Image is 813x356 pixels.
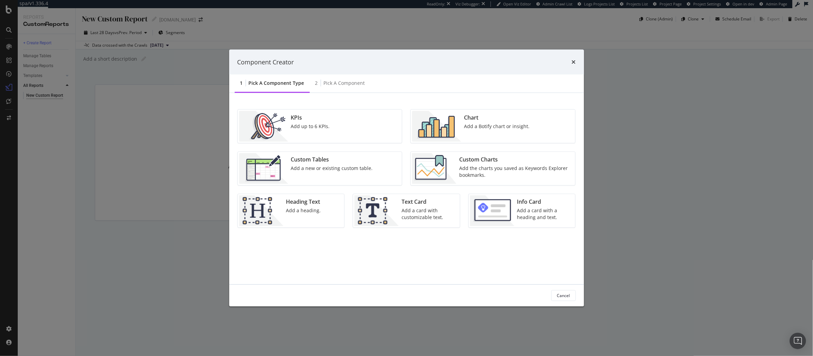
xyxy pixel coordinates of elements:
[291,156,373,164] div: Custom Tables
[315,80,318,87] div: 2
[790,333,806,349] div: Open Intercom Messenger
[412,153,456,184] img: Chdk0Fza.png
[572,58,576,66] div: times
[354,196,399,226] img: CIPqJSrR.png
[291,123,330,130] div: Add up to 6 KPIs.
[240,80,243,87] div: 1
[402,198,456,206] div: Text Card
[402,207,456,221] div: Add a card with customizable text.
[464,123,529,130] div: Add a Botify chart or insight.
[239,111,288,142] img: __UUOcd1.png
[459,165,571,179] div: Add the charts you saved as Keywords Explorer bookmarks.
[239,196,284,226] img: CtJ9-kHf.png
[551,290,576,301] button: Cancel
[464,114,529,122] div: Chart
[237,58,294,66] div: Component Creator
[557,293,570,298] div: Cancel
[229,49,584,307] div: modal
[239,153,288,184] img: CzM_nd8v.png
[470,196,514,226] img: 9fcGIRyhgxRLRpur6FCk681sBQ4rDmX99LnU5EkywwAAAAAElFTkSuQmCC
[324,80,365,87] div: Pick a Component
[459,156,571,164] div: Custom Charts
[291,114,330,122] div: KPIs
[412,111,461,142] img: BHjNRGjj.png
[517,207,571,221] div: Add a card with a heading and text.
[517,198,571,206] div: Info Card
[286,207,321,214] div: Add a heading.
[291,165,373,172] div: Add a new or existing custom table.
[249,80,304,87] div: Pick a Component type
[286,198,321,206] div: Heading Text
